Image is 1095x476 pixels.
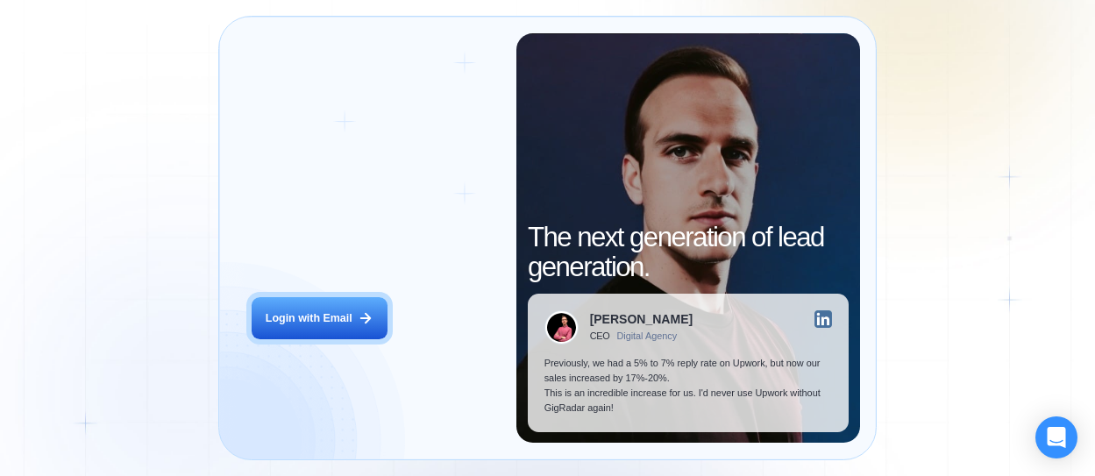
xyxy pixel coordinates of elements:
[544,356,833,416] p: Previously, we had a 5% to 7% reply rate on Upwork, but now our sales increased by 17%-20%. This ...
[266,311,352,326] div: Login with Email
[590,313,693,325] div: [PERSON_NAME]
[1035,416,1077,458] div: Open Intercom Messenger
[590,330,610,341] div: CEO
[528,223,849,283] h2: The next generation of lead generation.
[616,330,677,341] div: Digital Agency
[252,297,388,339] button: Login with Email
